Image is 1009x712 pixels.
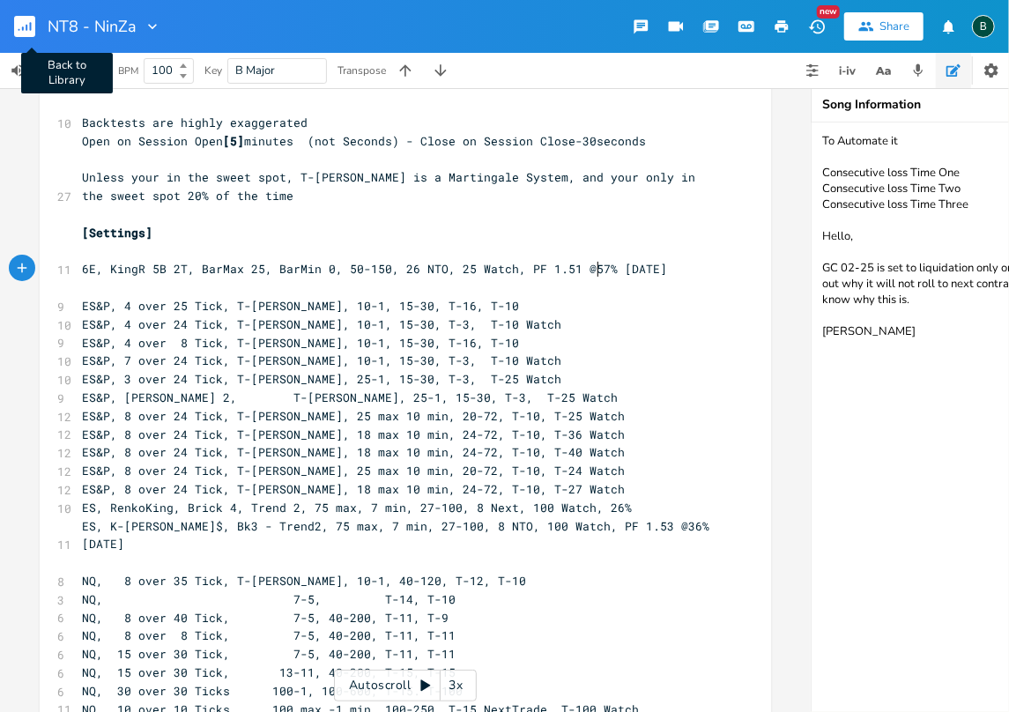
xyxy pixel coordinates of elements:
[338,65,386,76] div: Transpose
[82,664,456,680] span: NQ, 15 over 30 Tick, 13-11, 40-200, T-15, T-15
[235,63,275,78] span: B Major
[82,408,625,424] span: ES&P, 8 over 24 Tick, T-[PERSON_NAME], 25 max 10 min, 20-72, T-10, T-25 Watch
[82,133,646,149] span: Open on Session Open minutes (not Seconds) - Close on Session Close-30seconds
[14,5,49,48] button: Back to Library
[82,646,456,662] span: NQ, 15 over 30 Tick, 7-5, 40-200, T-11, T-11
[118,66,138,76] div: BPM
[817,5,840,19] div: New
[82,115,308,130] span: Backtests are highly exaggerated
[82,298,519,314] span: ES&P, 4 over 25 Tick, T-[PERSON_NAME], 10-1, 15-30, T-16, T-10
[82,444,625,460] span: ES&P, 8 over 24 Tick, T-[PERSON_NAME], 18 max 10 min, 24-72, T-10, T-40 Watch
[82,261,667,277] span: 6E, KingR 5B 2T, BarMax 25, BarMin 0, 50-150, 26 NTO, 25 Watch, PF 1.51 @57% [DATE]
[82,573,526,589] span: NQ, 8 over 35 Tick, T-[PERSON_NAME], 10-1, 40-120, T-12, T-10
[48,19,137,34] span: NT8 - NinZa
[82,481,625,497] span: ES&P, 8 over 24 Tick, T-[PERSON_NAME], 18 max 10 min, 24-72, T-10, T-27 Watch
[334,670,477,701] div: Autoscroll
[82,335,519,351] span: ES&P, 4 over 8 Tick, T-[PERSON_NAME], 10-1, 15-30, T-16, T-10
[82,426,625,442] span: ES&P, 8 over 24 Tick, T-[PERSON_NAME], 18 max 10 min, 24-72, T-10, T-36 Watch
[82,371,561,387] span: ES&P, 3 over 24 Tick, T-[PERSON_NAME], 25-1, 15-30, T-3, T-25 Watch
[82,316,561,332] span: ES&P, 4 over 24 Tick, T-[PERSON_NAME], 10-1, 15-30, T-3, T-10 Watch
[82,225,152,241] span: [Settings]
[223,133,244,149] span: [5]
[441,670,472,701] div: 3x
[82,352,561,368] span: ES&P, 7 over 24 Tick, T-[PERSON_NAME], 10-1, 15-30, T-3, T-10 Watch
[82,518,716,553] span: ES, K-[PERSON_NAME]$, Bk3 - Trend2, 75 max, 7 min, 27-100, 8 NTO, 100 Watch, PF 1.53 @36% [DATE]
[82,591,456,607] span: NQ, 7-5, T-14, T-10
[204,65,222,76] div: Key
[82,463,625,478] span: ES&P, 8 over 24 Tick, T-[PERSON_NAME], 25 max 10 min, 20-72, T-10, T-24 Watch
[972,15,995,38] div: BruCe
[82,500,632,515] span: ES, RenkoKing, Brick 4, Trend 2, 75 max, 7 min, 27-100, 8 Next, 100 Watch, 26%
[82,627,456,643] span: NQ, 8 over 8 Tick, 7-5, 40-200, T-11, T-11
[82,610,449,626] span: NQ, 8 over 40 Tick, 7-5, 40-200, T-11, T-9
[844,12,924,41] button: Share
[799,11,835,42] button: New
[82,683,463,699] span: NQ, 30 over 30 Ticks 100-1, 100-600, T-15. T-100
[82,389,618,405] span: ES&P, [PERSON_NAME] 2, T-[PERSON_NAME], 25-1, 15-30, T-3, T-25 Watch
[972,6,995,47] button: B
[82,169,702,204] span: Unless your in the sweet spot, T-[PERSON_NAME] is a Martingale System, and your only in the sweet...
[879,19,909,34] div: Share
